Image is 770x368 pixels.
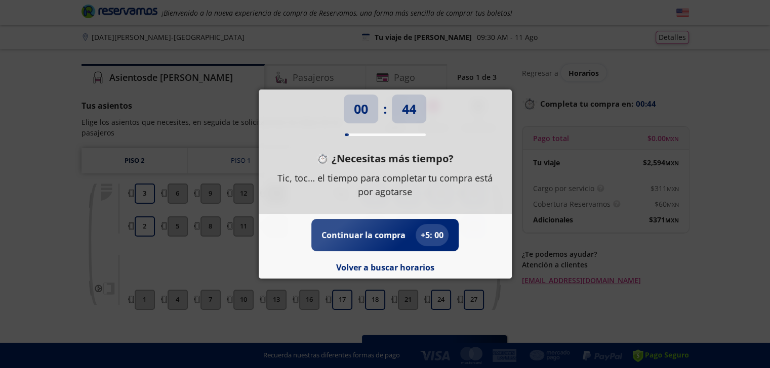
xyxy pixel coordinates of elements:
[336,261,434,273] button: Volver a buscar horarios
[354,100,368,119] p: 00
[321,229,406,241] p: Continuar la compra
[332,151,454,166] p: ¿Necesitas más tiempo?
[321,224,449,246] button: Continuar la compra+5: 00
[402,100,416,119] p: 44
[383,100,387,119] p: :
[421,229,443,241] p: + 5 : 00
[274,171,497,199] p: Tic, toc… el tiempo para completar tu compra está por agotarse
